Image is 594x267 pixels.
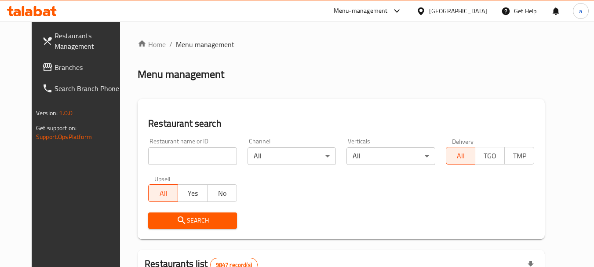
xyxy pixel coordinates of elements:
[479,150,501,162] span: TGO
[154,176,171,182] label: Upsell
[148,184,178,202] button: All
[504,147,534,165] button: TMP
[429,6,487,16] div: [GEOGRAPHIC_DATA]
[152,187,175,200] span: All
[59,107,73,119] span: 1.0.0
[148,212,237,229] button: Search
[55,62,124,73] span: Branches
[450,150,472,162] span: All
[169,39,172,50] li: /
[138,39,166,50] a: Home
[155,215,230,226] span: Search
[446,147,476,165] button: All
[35,78,131,99] a: Search Branch Phone
[211,187,233,200] span: No
[475,147,505,165] button: TGO
[55,83,124,94] span: Search Branch Phone
[176,39,234,50] span: Menu management
[346,147,435,165] div: All
[138,39,545,50] nav: breadcrumb
[35,57,131,78] a: Branches
[207,184,237,202] button: No
[178,184,208,202] button: Yes
[36,107,58,119] span: Version:
[579,6,582,16] span: a
[334,6,388,16] div: Menu-management
[36,131,92,143] a: Support.OpsPlatform
[508,150,531,162] span: TMP
[35,25,131,57] a: Restaurants Management
[452,138,474,144] label: Delivery
[148,147,237,165] input: Search for restaurant name or ID..
[248,147,336,165] div: All
[36,122,77,134] span: Get support on:
[182,187,204,200] span: Yes
[148,117,534,130] h2: Restaurant search
[55,30,124,51] span: Restaurants Management
[138,67,224,81] h2: Menu management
